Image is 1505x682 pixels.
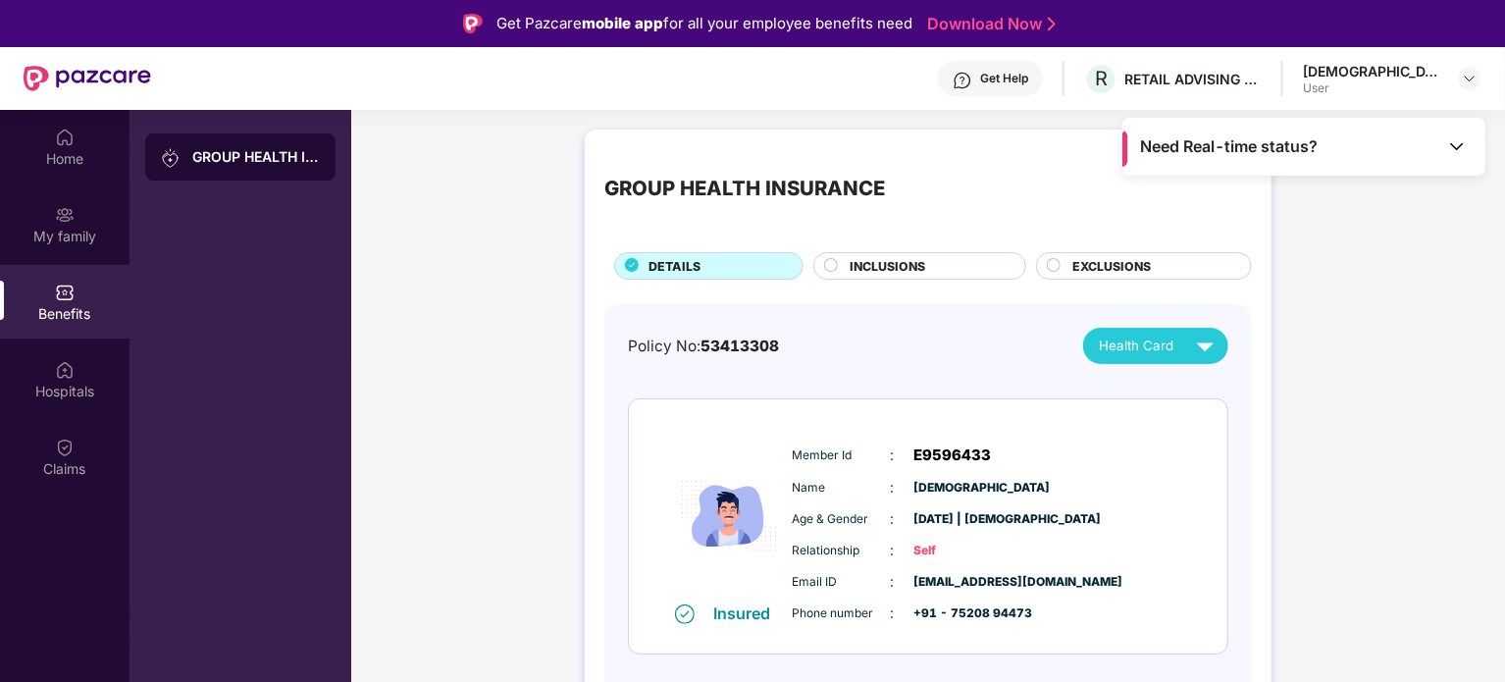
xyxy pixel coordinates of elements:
img: svg+xml;base64,PHN2ZyBpZD0iQ2xhaW0iIHhtbG5zPSJodHRwOi8vd3d3LnczLm9yZy8yMDAwL3N2ZyIgd2lkdGg9IjIwIi... [55,438,75,457]
div: GROUP HEALTH INSURANCE [192,147,320,167]
span: : [891,477,895,498]
img: icon [670,429,788,603]
img: Toggle Icon [1447,136,1467,156]
div: Policy No: [628,335,779,358]
div: [DEMOGRAPHIC_DATA] [1303,62,1440,80]
span: +91 - 75208 94473 [914,604,1012,623]
img: Logo [463,14,483,33]
span: : [891,445,895,466]
span: [DATE] | [DEMOGRAPHIC_DATA] [914,510,1012,529]
span: Self [914,542,1012,560]
img: svg+xml;base64,PHN2ZyB4bWxucz0iaHR0cDovL3d3dy53My5vcmcvMjAwMC9zdmciIHdpZHRoPSIxNiIgaGVpZ2h0PSIxNi... [675,604,695,624]
div: Get Pazcare for all your employee benefits need [496,12,912,35]
span: Email ID [793,573,891,592]
span: Age & Gender [793,510,891,529]
img: Stroke [1048,14,1056,34]
span: [DEMOGRAPHIC_DATA] [914,479,1012,498]
span: Need Real-time status? [1141,136,1319,157]
img: New Pazcare Logo [24,66,151,91]
span: : [891,508,895,530]
div: GROUP HEALTH INSURANCE [604,173,885,204]
span: : [891,571,895,593]
img: svg+xml;base64,PHN2ZyBpZD0iSG9tZSIgeG1sbnM9Imh0dHA6Ly93d3cudzMub3JnLzIwMDAvc3ZnIiB3aWR0aD0iMjAiIG... [55,128,75,147]
img: svg+xml;base64,PHN2ZyBpZD0iSG9zcGl0YWxzIiB4bWxucz0iaHR0cDovL3d3dy53My5vcmcvMjAwMC9zdmciIHdpZHRoPS... [55,360,75,380]
div: Get Help [980,71,1028,86]
span: Relationship [793,542,891,560]
button: Health Card [1083,328,1228,364]
span: : [891,540,895,561]
a: Download Now [927,14,1050,34]
span: 53413308 [701,337,779,355]
span: [EMAIL_ADDRESS][DOMAIN_NAME] [914,573,1012,592]
span: Health Card [1099,336,1173,356]
span: R [1095,67,1108,90]
span: E9596433 [914,444,992,467]
div: Insured [714,603,783,623]
div: RETAIL ADVISING SERVICES LLP [1124,70,1262,88]
span: DETAILS [649,257,701,276]
img: svg+xml;base64,PHN2ZyBpZD0iSGVscC0zMngzMiIgeG1sbnM9Imh0dHA6Ly93d3cudzMub3JnLzIwMDAvc3ZnIiB3aWR0aD... [953,71,972,90]
span: Name [793,479,891,498]
img: svg+xml;base64,PHN2ZyBpZD0iQmVuZWZpdHMiIHhtbG5zPSJodHRwOi8vd3d3LnczLm9yZy8yMDAwL3N2ZyIgd2lkdGg9Ij... [55,283,75,302]
img: svg+xml;base64,PHN2ZyB4bWxucz0iaHR0cDovL3d3dy53My5vcmcvMjAwMC9zdmciIHZpZXdCb3g9IjAgMCAyNCAyNCIgd2... [1188,329,1222,363]
span: Phone number [793,604,891,623]
img: svg+xml;base64,PHN2ZyBpZD0iRHJvcGRvd24tMzJ4MzIiIHhtbG5zPSJodHRwOi8vd3d3LnczLm9yZy8yMDAwL3N2ZyIgd2... [1462,71,1478,86]
img: svg+xml;base64,PHN2ZyB3aWR0aD0iMjAiIGhlaWdodD0iMjAiIHZpZXdCb3g9IjAgMCAyMCAyMCIgZmlsbD0ibm9uZSIgeG... [55,205,75,225]
div: User [1303,80,1440,96]
span: : [891,603,895,624]
strong: mobile app [582,14,663,32]
span: Member Id [793,446,891,465]
span: INCLUSIONS [850,257,925,276]
img: svg+xml;base64,PHN2ZyB3aWR0aD0iMjAiIGhlaWdodD0iMjAiIHZpZXdCb3g9IjAgMCAyMCAyMCIgZmlsbD0ibm9uZSIgeG... [161,148,181,168]
span: EXCLUSIONS [1072,257,1151,276]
